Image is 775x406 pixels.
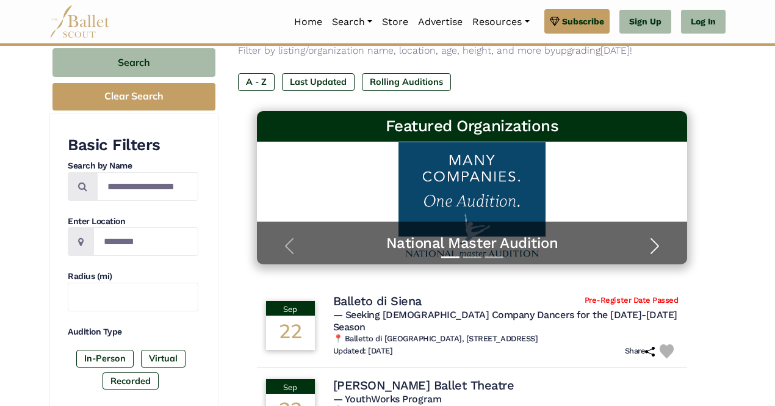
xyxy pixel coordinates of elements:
h4: Balleto di Siena [333,293,422,309]
input: Location [93,227,198,256]
button: Search [52,48,215,77]
span: Pre-Register Date Passed [585,295,678,306]
p: Filter by listing/organization name, location, age, height, and more by [DATE]! [238,43,706,59]
a: Sign Up [619,10,671,34]
h4: Search by Name [68,160,198,172]
h6: 📍 Balletto di [GEOGRAPHIC_DATA], [STREET_ADDRESS] [333,334,679,344]
label: Recorded [103,372,159,390]
input: Search by names... [97,172,198,201]
a: upgrading [555,45,600,56]
label: Virtual [141,350,186,367]
label: Last Updated [282,73,355,90]
button: Slide 1 [441,250,460,264]
a: National Master Audition [269,234,676,253]
label: Rolling Auditions [362,73,451,90]
span: — YouthWorks Program [333,393,441,405]
label: A - Z [238,73,275,90]
a: Subscribe [544,9,610,34]
div: Sep [266,379,315,394]
a: Search [327,9,377,35]
h3: Basic Filters [68,135,198,156]
h4: [PERSON_NAME] Ballet Theatre [333,377,514,393]
button: Slide 3 [485,250,503,264]
a: Advertise [413,9,467,35]
h4: Audition Type [68,326,198,338]
h4: Enter Location [68,216,198,228]
div: 22 [266,316,315,350]
label: In-Person [76,350,134,367]
h3: Featured Organizations [267,116,678,137]
h4: Radius (mi) [68,270,198,283]
div: Sep [266,301,315,316]
h6: Share [625,346,655,357]
a: Store [377,9,413,35]
span: Subscribe [562,15,604,28]
a: Home [289,9,327,35]
a: Log In [681,10,726,34]
span: — Seeking [DEMOGRAPHIC_DATA] Company Dancers for the [DATE]-[DATE] Season [333,309,677,333]
button: Slide 2 [463,250,481,264]
h6: Updated: [DATE] [333,346,393,357]
button: Clear Search [52,83,215,111]
img: gem.svg [550,15,560,28]
a: Resources [467,9,534,35]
